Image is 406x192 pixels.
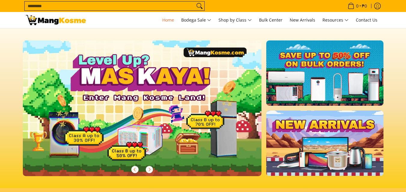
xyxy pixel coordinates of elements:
[322,16,349,24] span: Resources
[26,15,86,25] img: Mang Kosme: Your Home Appliances Warehouse Sale Partner!
[143,163,156,176] button: Next
[162,17,174,23] span: Home
[361,4,368,8] span: ₱0
[218,16,252,24] span: Shop by Class
[259,17,282,23] span: Bulk Center
[287,12,318,28] a: New Arrivals
[319,12,352,28] a: Resources
[256,12,285,28] a: Bulk Center
[355,4,359,8] span: 0
[290,17,315,23] span: New Arrivals
[159,12,177,28] a: Home
[346,3,369,9] span: •
[23,40,262,176] img: Gaming desktop banner
[353,12,380,28] a: Contact Us
[92,12,380,28] nav: Main Menu
[178,12,214,28] a: Bodega Sale
[356,17,377,23] span: Contact Us
[215,12,255,28] a: Shop by Class
[181,16,211,24] span: Bodega Sale
[195,1,204,10] button: Search
[128,163,142,176] button: Previous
